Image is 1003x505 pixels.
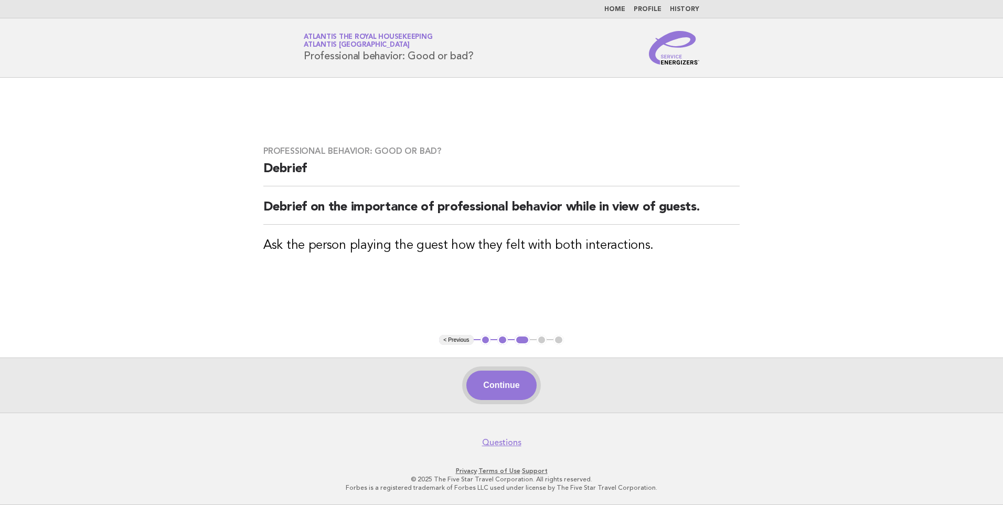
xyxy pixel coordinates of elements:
[456,467,477,475] a: Privacy
[263,161,740,186] h2: Debrief
[304,34,473,61] h1: Professional behavior: Good or bad?
[522,467,548,475] a: Support
[482,437,521,448] a: Questions
[180,467,823,475] p: · ·
[304,42,410,49] span: Atlantis [GEOGRAPHIC_DATA]
[515,335,530,345] button: 3
[478,467,520,475] a: Terms of Use
[466,371,536,400] button: Continue
[263,146,740,156] h3: Professional behavior: Good or bad?
[481,335,491,345] button: 1
[263,199,740,225] h2: Debrief on the importance of professional behavior while in view of guests.
[304,34,432,48] a: Atlantis the Royal HousekeepingAtlantis [GEOGRAPHIC_DATA]
[604,6,625,13] a: Home
[634,6,661,13] a: Profile
[180,483,823,492] p: Forbes is a registered trademark of Forbes LLC used under license by The Five Star Travel Corpora...
[180,475,823,483] p: © 2025 The Five Star Travel Corporation. All rights reserved.
[497,335,508,345] button: 2
[670,6,699,13] a: History
[263,237,740,254] h3: Ask the person playing the guest how they felt with both interactions.
[439,335,473,345] button: < Previous
[649,31,699,65] img: Service Energizers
